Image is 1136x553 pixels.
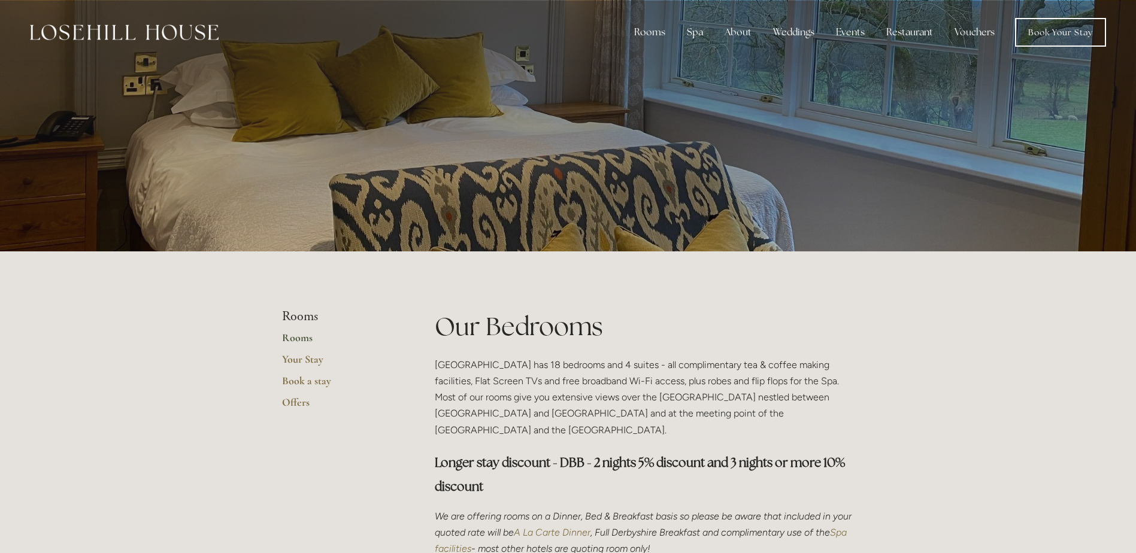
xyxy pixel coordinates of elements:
div: Spa [677,20,713,44]
a: Offers [282,396,396,417]
div: Rooms [625,20,675,44]
div: About [715,20,761,44]
a: Rooms [282,331,396,353]
div: Events [826,20,874,44]
a: Vouchers [945,20,1004,44]
a: Book a stay [282,374,396,396]
a: Your Stay [282,353,396,374]
p: [GEOGRAPHIC_DATA] has 18 bedrooms and 4 suites - all complimentary tea & coffee making facilities... [435,357,855,438]
a: Book Your Stay [1015,18,1106,47]
img: Losehill House [30,25,219,40]
div: Weddings [764,20,824,44]
em: We are offering rooms on a Dinner, Bed & Breakfast basis so please be aware that included in your... [435,511,854,538]
div: Restaurant [877,20,943,44]
li: Rooms [282,309,396,324]
strong: Longer stay discount - DBB - 2 nights 5% discount and 3 nights or more 10% discount [435,454,847,494]
em: , Full Derbyshire Breakfast and complimentary use of the [590,527,830,538]
h1: Our Bedrooms [435,309,855,344]
a: A La Carte Dinner [514,527,590,538]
